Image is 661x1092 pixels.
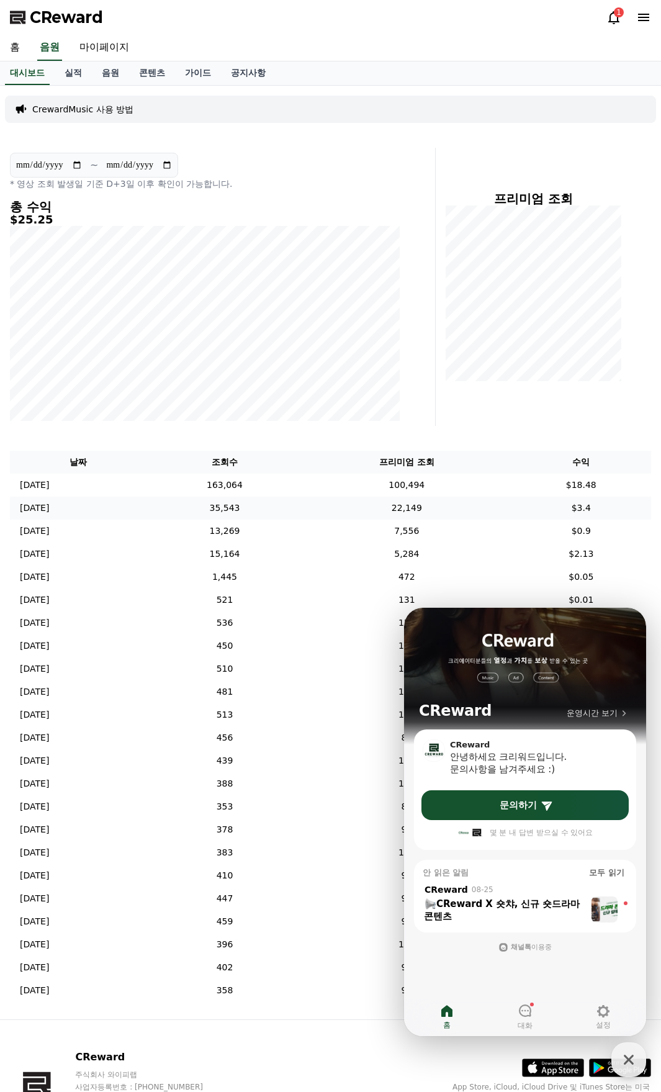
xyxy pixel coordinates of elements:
a: 음원 [92,61,129,85]
p: [DATE] [20,502,49,515]
p: [DATE] [20,984,49,997]
p: CReward [75,1050,227,1065]
p: CrewardMusic 사용 방법 [32,103,133,115]
h4: 총 수익 [10,200,400,214]
td: 410 [147,864,302,887]
p: ~ [90,158,98,173]
td: 107 [302,749,511,772]
a: 콘텐츠 [129,61,175,85]
td: $2.13 [511,543,651,566]
td: 521 [147,589,302,611]
td: 358 [147,979,302,1002]
td: 97 [302,910,511,933]
td: 122 [302,657,511,680]
p: [DATE] [20,1007,49,1020]
a: CReward [10,7,103,27]
p: 주식회사 와이피랩 [75,1070,227,1080]
td: 450 [147,634,302,657]
p: [DATE] [20,639,49,652]
h5: $25.25 [10,214,400,226]
td: $3.4 [511,497,651,520]
td: 402 [147,956,302,979]
td: 144 [302,703,511,726]
td: 447 [147,887,302,910]
a: 음원 [37,35,62,61]
td: 1,445 [147,566,302,589]
td: 459 [147,910,302,933]
td: 388 [147,772,302,795]
td: $0.9 [511,520,651,543]
p: [DATE] [20,525,49,538]
td: 456 [147,726,302,749]
h4: 프리미엄 조회 [446,192,621,205]
p: [DATE] [20,846,49,859]
td: 96 [302,818,511,841]
span: CReward [30,7,103,27]
td: 151 [302,611,511,634]
p: [DATE] [20,685,49,698]
a: 실적 [55,61,92,85]
th: 수익 [511,451,651,474]
td: 134 [302,680,511,703]
td: 513 [147,703,302,726]
td: 396 [147,933,302,956]
td: 481 [147,680,302,703]
th: 날짜 [10,451,147,474]
td: 127 [302,634,511,657]
a: 대시보드 [5,61,50,85]
td: 82 [302,795,511,818]
div: 1 [614,7,624,17]
td: 100,494 [302,474,511,497]
th: 프리미엄 조회 [302,451,511,474]
td: 439 [147,749,302,772]
p: [DATE] [20,869,49,882]
td: 22,149 [302,497,511,520]
td: 367 [147,1002,302,1025]
p: [DATE] [20,961,49,974]
p: [DATE] [20,915,49,928]
p: [DATE] [20,754,49,767]
td: 131 [302,589,511,611]
p: [DATE] [20,731,49,744]
td: 510 [147,657,302,680]
p: [DATE] [20,616,49,629]
td: 101 [302,841,511,864]
td: 118 [302,772,511,795]
td: 98 [302,887,511,910]
td: 93 [302,1002,511,1025]
td: 92 [302,979,511,1002]
a: 마이페이지 [70,35,139,61]
td: 96 [302,956,511,979]
td: $0.05 [511,566,651,589]
td: 536 [147,611,302,634]
p: [DATE] [20,823,49,836]
a: 공지사항 [221,61,276,85]
td: 353 [147,795,302,818]
p: [DATE] [20,548,49,561]
p: [DATE] [20,708,49,721]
